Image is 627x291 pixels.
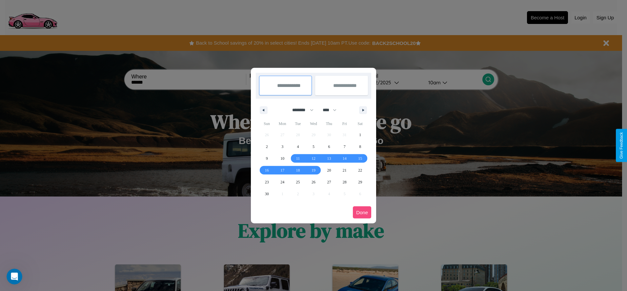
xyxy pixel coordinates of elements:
button: 24 [274,176,290,188]
span: 3 [281,141,283,153]
span: 11 [296,153,300,164]
button: 20 [321,164,337,176]
button: 4 [290,141,306,153]
span: 23 [265,176,269,188]
button: 2 [259,141,274,153]
button: 16 [259,164,274,176]
span: 16 [265,164,269,176]
button: 21 [337,164,352,176]
span: 18 [296,164,300,176]
span: Thu [321,118,337,129]
button: 5 [306,141,321,153]
button: 12 [306,153,321,164]
button: 26 [306,176,321,188]
span: 21 [343,164,347,176]
button: 7 [337,141,352,153]
span: 1 [359,129,361,141]
span: 2 [266,141,268,153]
span: 9 [266,153,268,164]
span: 6 [328,141,330,153]
span: 19 [312,164,315,176]
span: 8 [359,141,361,153]
span: Tue [290,118,306,129]
span: Sun [259,118,274,129]
button: 8 [353,141,368,153]
span: 7 [344,141,346,153]
span: 10 [280,153,284,164]
button: 6 [321,141,337,153]
button: 1 [353,129,368,141]
span: 4 [297,141,299,153]
button: 27 [321,176,337,188]
button: 11 [290,153,306,164]
span: 12 [312,153,315,164]
span: 5 [313,141,314,153]
button: 13 [321,153,337,164]
iframe: Intercom live chat [7,269,22,284]
span: 27 [327,176,331,188]
button: 9 [259,153,274,164]
button: 14 [337,153,352,164]
button: 17 [274,164,290,176]
span: 29 [358,176,362,188]
button: 22 [353,164,368,176]
button: 19 [306,164,321,176]
button: 23 [259,176,274,188]
button: 10 [274,153,290,164]
span: 24 [280,176,284,188]
button: 15 [353,153,368,164]
span: Fri [337,118,352,129]
span: Wed [306,118,321,129]
span: 13 [327,153,331,164]
button: Done [353,206,371,218]
span: 17 [280,164,284,176]
button: 29 [353,176,368,188]
span: 20 [327,164,331,176]
span: Sat [353,118,368,129]
button: 30 [259,188,274,200]
span: 25 [296,176,300,188]
span: 22 [358,164,362,176]
button: 18 [290,164,306,176]
span: 30 [265,188,269,200]
span: 15 [358,153,362,164]
button: 25 [290,176,306,188]
span: Mon [274,118,290,129]
span: 28 [343,176,347,188]
div: Give Feedback [619,132,624,159]
button: 28 [337,176,352,188]
button: 3 [274,141,290,153]
span: 26 [312,176,315,188]
span: 14 [343,153,347,164]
